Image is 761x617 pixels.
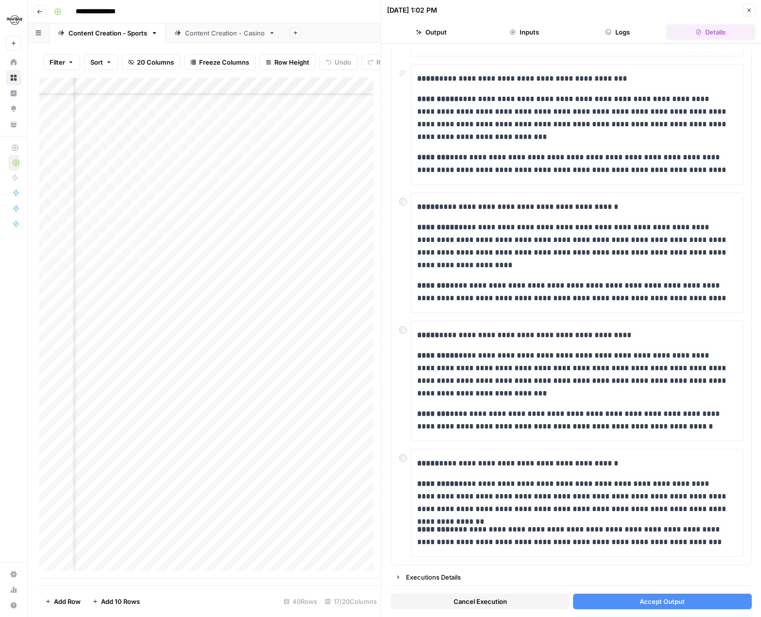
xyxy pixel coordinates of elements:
[6,11,23,29] img: Hard Rock Digital Logo
[50,57,65,67] span: Filter
[6,117,21,132] a: Your Data
[6,8,21,32] button: Workspace: Hard Rock Digital
[573,24,662,40] button: Logs
[184,54,255,70] button: Freeze Columns
[39,594,86,609] button: Add Row
[453,597,507,606] span: Cancel Execution
[640,597,685,606] span: Accept Output
[387,5,437,15] div: [DATE] 1:02 PM
[274,57,309,67] span: Row Height
[43,54,80,70] button: Filter
[573,594,751,609] button: Accept Output
[6,70,21,86] a: Browse
[320,54,357,70] button: Undo
[50,23,166,43] a: Content Creation - Sports
[54,597,81,606] span: Add Row
[166,23,284,43] a: Content Creation - Casino
[185,28,265,38] div: Content Creation - Casino
[86,594,146,609] button: Add 10 Rows
[68,28,147,38] div: Content Creation - Sports
[6,566,21,582] a: Settings
[666,24,755,40] button: Details
[259,54,316,70] button: Row Height
[122,54,180,70] button: 20 Columns
[387,24,476,40] button: Output
[361,54,398,70] button: Redo
[101,597,140,606] span: Add 10 Rows
[199,57,249,67] span: Freeze Columns
[321,594,381,609] div: 17/20 Columns
[335,57,351,67] span: Undo
[6,86,21,101] a: Insights
[480,24,569,40] button: Inputs
[90,57,103,67] span: Sort
[6,582,21,598] a: Usage
[406,572,745,582] div: Executions Details
[6,598,21,613] button: Help + Support
[391,569,751,585] button: Executions Details
[137,57,174,67] span: 20 Columns
[84,54,118,70] button: Sort
[391,594,569,609] button: Cancel Execution
[6,101,21,117] a: Opportunities
[6,54,21,70] a: Home
[280,594,321,609] div: 40 Rows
